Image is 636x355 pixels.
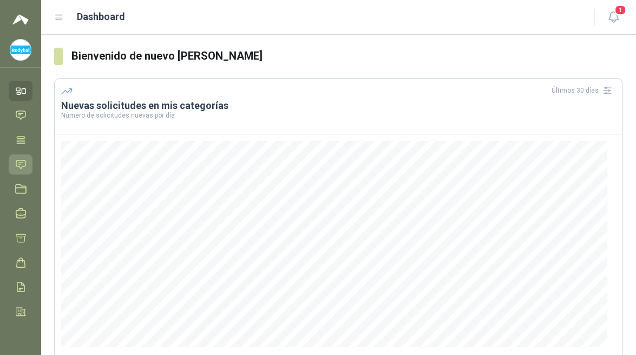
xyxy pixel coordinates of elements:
h3: Bienvenido de nuevo [PERSON_NAME] [71,48,623,64]
h1: Dashboard [77,9,125,24]
p: Número de solicitudes nuevas por día [61,112,616,119]
div: Últimos 30 días [552,82,616,99]
img: Company Logo [10,40,31,60]
h3: Nuevas solicitudes en mis categorías [61,99,616,112]
img: Logo peakr [12,13,29,26]
span: 1 [614,5,626,15]
button: 1 [604,8,623,27]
